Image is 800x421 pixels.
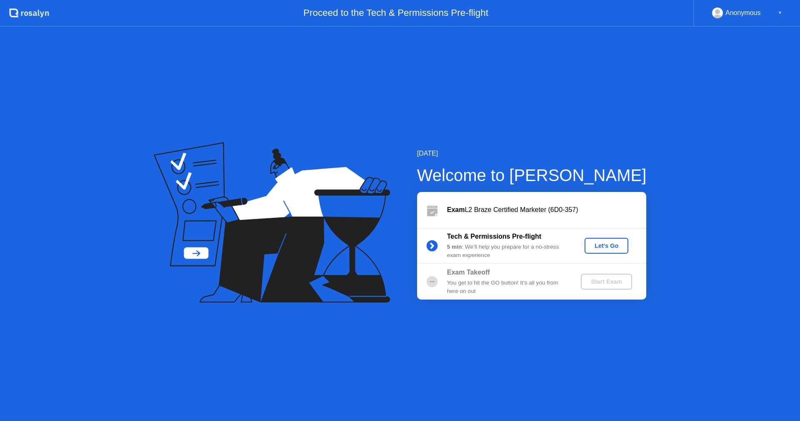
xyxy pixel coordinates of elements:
div: : We’ll help you prepare for a no-stress exam experience [447,243,567,260]
b: 5 min [447,244,462,250]
div: L2 Braze Certified Marketer (6D0-357) [447,205,646,215]
b: Tech & Permissions Pre-flight [447,233,541,240]
div: [DATE] [417,149,647,159]
b: Exam [447,206,465,213]
div: Anonymous [725,8,761,18]
button: Let's Go [585,238,628,254]
div: Welcome to [PERSON_NAME] [417,163,647,188]
div: Start Exam [584,278,629,285]
div: You get to hit the GO button! It’s all you from here on out [447,279,567,296]
div: Let's Go [588,242,625,249]
div: ▼ [778,8,782,18]
button: Start Exam [581,274,632,290]
b: Exam Takeoff [447,269,490,276]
